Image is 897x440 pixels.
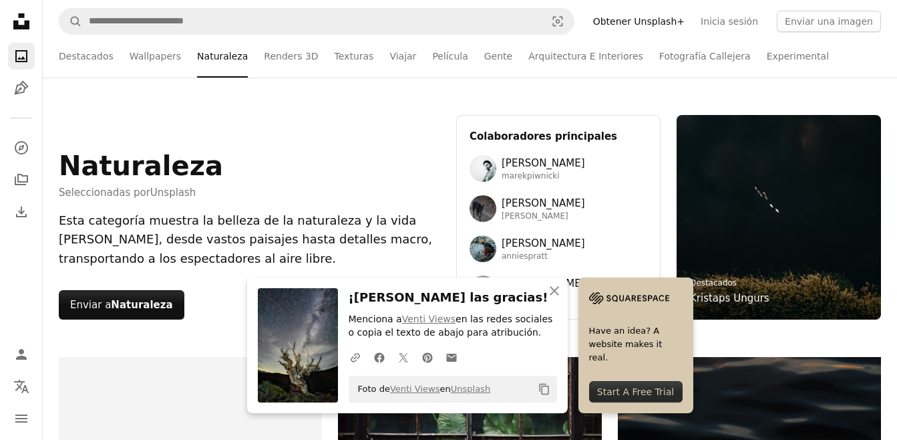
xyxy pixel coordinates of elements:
[502,195,585,211] span: [PERSON_NAME]
[589,381,683,403] div: Start A Free Trial
[533,378,556,401] button: Copiar al portapapeles
[470,128,647,144] h3: Colaboradores principales
[8,405,35,432] button: Menú
[502,171,585,182] span: marekpiwnicki
[415,344,439,370] a: Comparte en Pinterest
[470,155,647,182] a: Avatar del usuario Marek Piwnicki[PERSON_NAME]marekpiwnicki
[528,35,643,78] a: Arquitectura E Interiores
[542,9,574,34] button: Búsqueda visual
[589,324,683,364] span: Have an idea? A website makes it real.
[502,251,585,262] span: anniespratt
[349,313,557,340] p: Menciona a en las redes sociales o copia el texto de abajo para atribución.
[8,373,35,400] button: Idioma
[402,314,456,324] a: Venti Views
[690,290,769,306] a: Kristaps Ungurs
[659,35,751,78] a: Fotografía Callejera
[8,167,35,193] a: Colecciones
[690,278,737,288] a: Destacados
[585,11,693,32] a: Obtener Unsplash+
[351,378,491,400] span: Foto de en
[367,344,391,370] a: Comparte en Facebook
[451,384,490,394] a: Unsplash
[470,195,496,222] img: Avatar del usuario Wolfgang Hasselmann
[8,8,35,37] a: Inicio — Unsplash
[578,278,693,413] a: Have an idea? A website makes it real.Start A Free Trial
[59,35,114,78] a: Destacados
[390,384,440,394] a: Venti Views
[470,155,496,182] img: Avatar del usuario Marek Piwnicki
[59,211,440,269] div: Esta categoría muestra la belleza de la naturaleza y la vida [PERSON_NAME], desde vastos paisajes...
[59,290,184,320] button: Enviar aNaturaleza
[349,288,557,308] h3: ¡[PERSON_NAME] las gracias!
[470,235,647,262] a: Avatar del usuario Annie Spratt[PERSON_NAME]anniespratt
[767,35,829,78] a: Experimental
[470,276,647,302] a: Avatar del usuario Francesco Ungaro[PERSON_NAME][PERSON_NAME]
[8,43,35,70] a: Fotos
[502,235,585,251] span: [PERSON_NAME]
[589,288,669,308] img: file-1705255347840-230a6ab5bca9image
[502,276,585,292] span: [PERSON_NAME]
[150,187,196,199] a: Unsplash
[8,75,35,102] a: Ilustraciones
[502,155,585,171] span: [PERSON_NAME]
[470,276,496,302] img: Avatar del usuario Francesco Ungaro
[8,341,35,368] a: Iniciar sesión / Registrarse
[8,134,35,161] a: Explorar
[391,344,415,370] a: Comparte en Twitter
[59,8,574,35] form: Encuentra imágenes en todo el sitio
[432,35,468,78] a: Película
[264,35,318,78] a: Renders 3D
[8,199,35,225] a: Historial de descargas
[470,195,647,222] a: Avatar del usuario Wolfgang Hasselmann[PERSON_NAME][PERSON_NAME]
[439,344,464,370] a: Comparte por correo electrónico
[502,211,585,222] span: [PERSON_NAME]
[59,9,82,34] button: Buscar en Unsplash
[130,35,181,78] a: Wallpapers
[59,185,223,201] span: Seleccionadas por
[111,299,172,311] strong: Naturaleza
[335,35,374,78] a: Texturas
[470,235,496,262] img: Avatar del usuario Annie Spratt
[59,150,223,182] h1: Naturaleza
[484,35,512,78] a: Gente
[693,11,766,32] a: Inicia sesión
[389,35,416,78] a: Viajar
[777,11,881,32] button: Enviar una imagen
